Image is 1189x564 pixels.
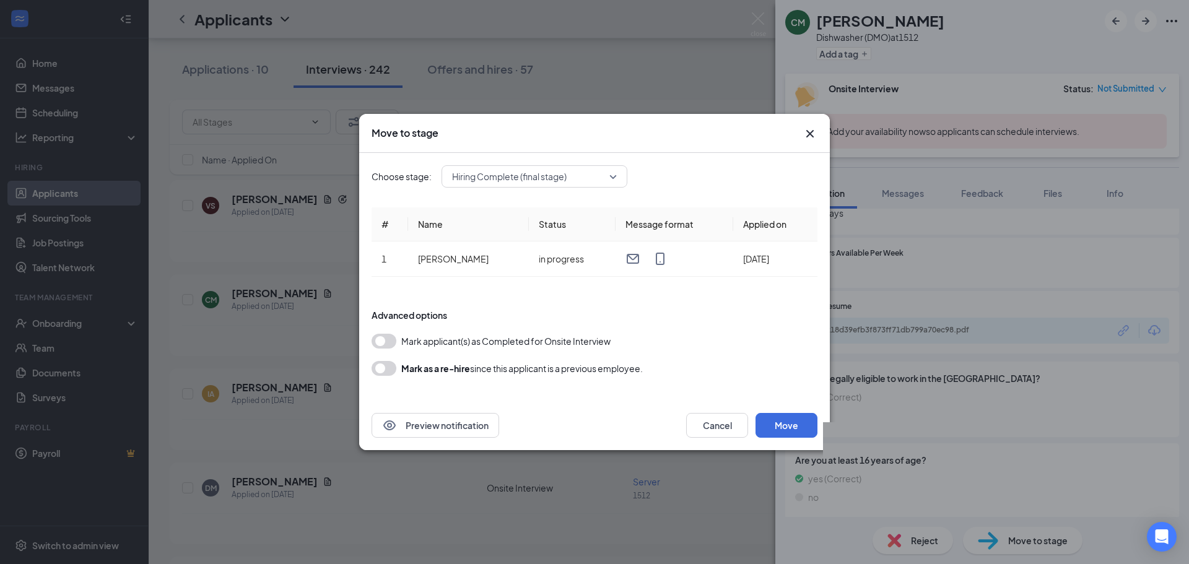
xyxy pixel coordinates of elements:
span: Choose stage: [372,170,432,183]
th: Message format [616,207,733,241]
th: Applied on [733,207,817,241]
svg: Eye [382,418,397,433]
button: EyePreview notification [372,413,499,438]
svg: Email [625,251,640,266]
button: Close [803,126,817,141]
th: Status [529,207,616,241]
th: # [372,207,408,241]
span: Hiring Complete (final stage) [452,167,567,186]
td: [PERSON_NAME] [408,241,529,277]
svg: MobileSms [653,251,668,266]
button: Move [756,413,817,438]
span: 1 [381,253,386,264]
svg: Cross [803,126,817,141]
td: [DATE] [733,241,817,277]
span: Mark applicant(s) as Completed for Onsite Interview [401,334,611,349]
h3: Move to stage [372,126,438,140]
div: since this applicant is a previous employee. [401,361,643,376]
button: Cancel [686,413,748,438]
th: Name [408,207,529,241]
div: Advanced options [372,309,817,321]
div: Open Intercom Messenger [1147,522,1177,552]
td: in progress [529,241,616,277]
b: Mark as a re-hire [401,363,470,374]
